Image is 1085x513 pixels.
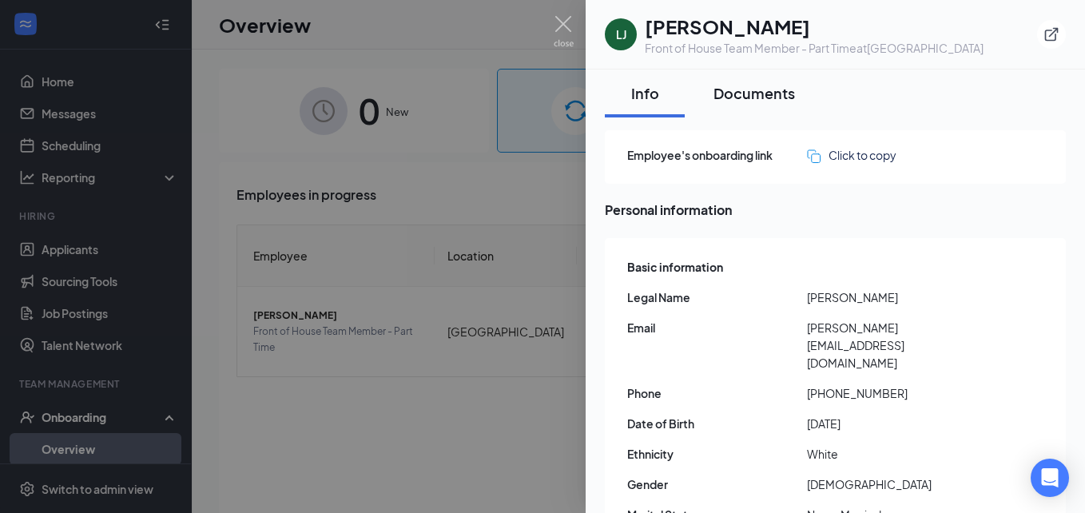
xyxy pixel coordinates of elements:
[1031,459,1069,497] div: Open Intercom Messenger
[627,384,807,402] span: Phone
[807,475,987,493] span: [DEMOGRAPHIC_DATA]
[627,288,807,306] span: Legal Name
[627,475,807,493] span: Gender
[713,83,795,103] div: Documents
[616,26,626,42] div: LJ
[621,83,669,103] div: Info
[645,40,984,56] div: Front of House Team Member - Part Time at [GEOGRAPHIC_DATA]
[627,146,807,164] span: Employee's onboarding link
[627,415,807,432] span: Date of Birth
[627,445,807,463] span: Ethnicity
[627,319,807,336] span: Email
[1043,26,1059,42] svg: ExternalLink
[807,319,987,372] span: [PERSON_NAME][EMAIL_ADDRESS][DOMAIN_NAME]
[807,445,987,463] span: White
[1037,20,1066,49] button: ExternalLink
[807,146,896,164] button: Click to copy
[807,288,987,306] span: [PERSON_NAME]
[627,258,723,276] span: Basic information
[807,149,821,163] img: click-to-copy.71757273a98fde459dfc.svg
[605,200,1066,220] span: Personal information
[807,384,987,402] span: [PHONE_NUMBER]
[807,415,987,432] span: [DATE]
[645,13,984,40] h1: [PERSON_NAME]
